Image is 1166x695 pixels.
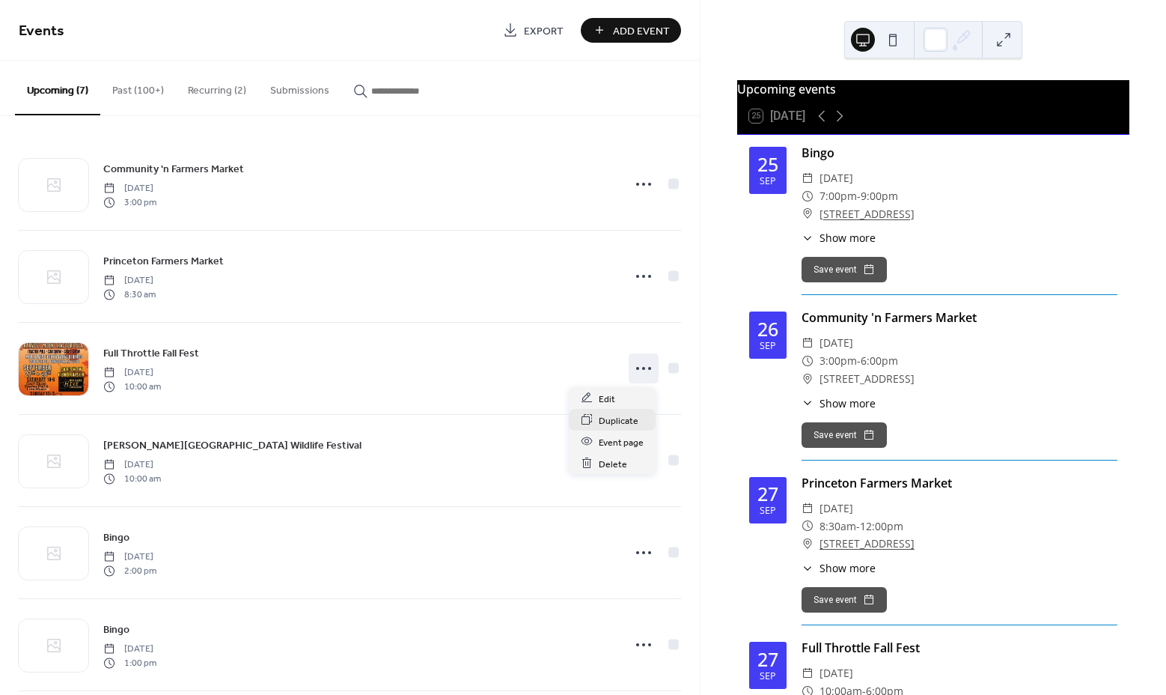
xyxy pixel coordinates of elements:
[599,434,644,450] span: Event page
[103,529,129,546] a: Bingo
[819,334,853,352] span: [DATE]
[15,61,100,115] button: Upcoming (7)
[819,500,853,518] span: [DATE]
[760,177,776,186] div: Sep
[819,535,915,553] a: [STREET_ADDRESS]
[581,18,681,43] button: Add Event
[802,187,814,205] div: ​
[856,518,860,535] span: -
[103,346,199,362] span: Full Throttle Fall Fest
[802,664,814,682] div: ​
[802,560,876,576] button: ​Show more
[802,395,876,411] button: ​Show more
[819,352,857,370] span: 3:00pm
[103,252,224,270] a: Princeton Farmers Market
[103,195,156,209] span: 3:00 pm
[857,352,861,370] span: -
[760,506,776,516] div: Sep
[103,621,129,638] a: Bingo
[802,257,887,282] button: Save event
[802,560,814,576] div: ​
[819,230,876,246] span: Show more
[802,395,814,411] div: ​
[757,650,778,669] div: 27
[103,366,161,380] span: [DATE]
[802,500,814,518] div: ​
[757,485,778,503] div: 27
[819,370,915,388] span: [STREET_ADDRESS]
[103,274,156,288] span: [DATE]
[737,80,1129,98] div: Upcoming events
[819,664,853,682] span: [DATE]
[103,656,156,670] span: 1:00 pm
[599,456,627,472] span: Delete
[861,352,898,370] span: 6:00pm
[802,474,1117,492] div: Princeton Farmers Market
[819,187,857,205] span: 7:00pm
[802,144,1117,162] div: Bingo
[103,438,361,454] span: [PERSON_NAME][GEOGRAPHIC_DATA] Wildlife Festival
[258,61,341,114] button: Submissions
[103,472,161,485] span: 10:00 am
[103,643,156,656] span: [DATE]
[103,288,156,301] span: 8:30 am
[860,518,903,535] span: 12:00pm
[492,18,575,43] a: Export
[103,564,156,577] span: 2:00 pm
[819,205,915,223] a: [STREET_ADDRESS]
[19,16,64,46] span: Events
[802,640,920,656] a: Full Throttle Fall Fest
[802,334,814,352] div: ​
[802,352,814,370] div: ​
[757,155,778,174] div: 25
[760,342,776,351] div: Sep
[176,61,258,114] button: Recurring (2)
[103,254,224,270] span: Princeton Farmers Market
[802,422,887,448] button: Save event
[757,320,778,339] div: 26
[802,309,1117,327] div: Community 'n Farmers Market
[802,169,814,187] div: ​
[819,560,876,576] span: Show more
[819,395,876,411] span: Show more
[861,187,898,205] span: 9:00pm
[802,205,814,223] div: ​
[103,530,129,546] span: Bingo
[524,23,564,39] span: Export
[819,169,853,187] span: [DATE]
[760,672,776,682] div: Sep
[802,370,814,388] div: ​
[103,622,129,638] span: Bingo
[103,380,161,393] span: 10:00 am
[857,187,861,205] span: -
[103,458,161,472] span: [DATE]
[103,437,361,454] a: [PERSON_NAME][GEOGRAPHIC_DATA] Wildlife Festival
[802,518,814,535] div: ​
[100,61,176,114] button: Past (100+)
[599,391,615,407] span: Edit
[103,160,244,177] a: Community 'n Farmers Market
[103,162,244,177] span: Community 'n Farmers Market
[103,345,199,362] a: Full Throttle Fall Fest
[802,587,887,613] button: Save event
[599,413,638,428] span: Duplicate
[802,535,814,553] div: ​
[802,230,876,246] button: ​Show more
[103,182,156,195] span: [DATE]
[819,518,856,535] span: 8:30am
[613,23,670,39] span: Add Event
[802,230,814,246] div: ​
[103,550,156,564] span: [DATE]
